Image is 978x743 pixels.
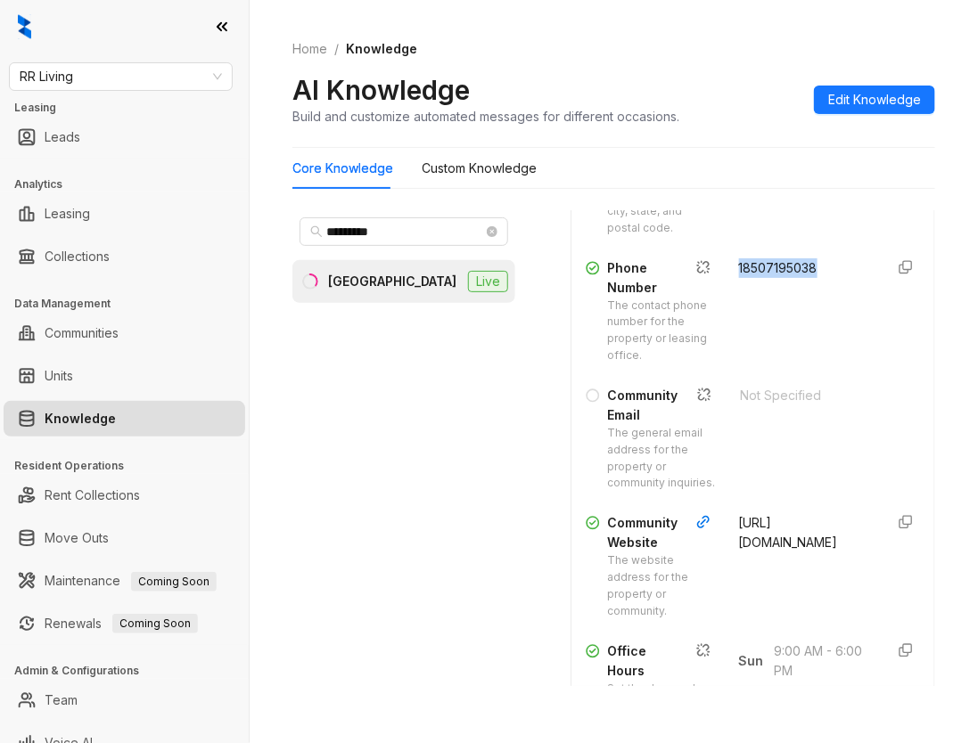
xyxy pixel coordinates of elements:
span: 18507195038 [739,260,818,275]
span: Knowledge [346,41,417,56]
a: Rent Collections [45,478,140,513]
li: / [334,39,339,59]
span: Live [468,271,508,292]
span: Edit Knowledge [828,90,921,110]
a: Leads [45,119,80,155]
span: Coming Soon [112,614,198,633]
li: Units [4,358,245,394]
div: Phone Number [607,258,718,298]
span: 9:00 AM - 6:00 PM [775,684,871,723]
h3: Admin & Configurations [14,663,249,679]
li: Renewals [4,606,245,641]
span: Sun [739,651,775,671]
a: Home [289,39,331,59]
div: The website address for the property or community. [607,552,718,619]
div: Community Email [607,386,719,425]
a: RenewalsComing Soon [45,606,198,641]
li: Knowledge [4,401,245,437]
li: Rent Collections [4,478,245,513]
div: Office Hours [607,641,718,681]
li: Leads [4,119,245,155]
h3: Resident Operations [14,458,249,474]
div: Core Knowledge [292,159,393,178]
span: close-circle [487,226,497,237]
a: Units [45,358,73,394]
a: Knowledge [45,401,116,437]
li: Team [4,682,245,718]
span: search [310,225,323,238]
div: The contact phone number for the property or leasing office. [607,298,718,364]
div: Build and customize automated messages for different occasions. [292,107,679,126]
img: logo [18,14,31,39]
h3: Data Management [14,296,249,312]
a: Collections [45,239,110,274]
h3: Analytics [14,176,249,192]
li: Collections [4,239,245,274]
button: Edit Knowledge [814,86,935,114]
div: Custom Knowledge [422,159,537,178]
li: Maintenance [4,563,245,599]
span: [URL][DOMAIN_NAME] [739,515,838,550]
a: Communities [45,315,119,351]
li: Communities [4,315,245,351]
span: Coming Soon [131,572,217,592]
div: Community Website [607,513,718,552]
h2: AI Knowledge [292,73,470,107]
div: The general email address for the property or community inquiries. [607,425,719,492]
li: Move Outs [4,520,245,556]
a: Team [45,682,78,718]
div: [GEOGRAPHIC_DATA] [328,272,456,291]
a: Leasing [45,196,90,232]
a: Move Outs [45,520,109,556]
span: RR Living [20,63,222,90]
li: Leasing [4,196,245,232]
div: Not Specified [740,386,873,405]
span: 9:00 AM - 6:00 PM [775,641,871,681]
h3: Leasing [14,100,249,116]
